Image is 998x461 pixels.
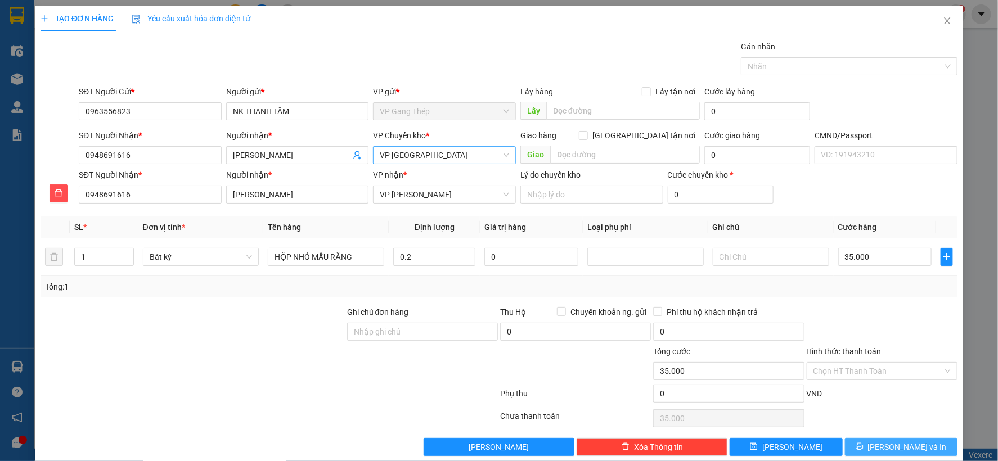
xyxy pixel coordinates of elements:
label: Gán nhãn [741,42,775,51]
div: SĐT Người Nhận [79,169,222,181]
span: SL [74,223,83,232]
button: [PERSON_NAME] [424,438,574,456]
button: plus [941,248,953,266]
input: Cước giao hàng [704,146,810,164]
th: Loại phụ phí [583,216,708,238]
button: delete [45,248,63,266]
span: delete [50,189,67,198]
img: logo.jpg [14,14,98,70]
div: SĐT Người Gửi [79,85,222,98]
span: Chuyển khoản ng. gửi [566,306,651,318]
label: Lý do chuyển kho [520,170,581,179]
span: TẠO ĐƠN HÀNG [41,14,114,23]
div: VP gửi [373,85,516,98]
b: GỬI : VP Gang Thép [14,76,151,95]
span: delete [622,442,630,451]
span: VP Yên Bình [380,147,509,164]
button: Close [932,6,963,37]
span: VP Chuyển kho [373,131,426,140]
input: Ghi chú đơn hàng [347,323,498,341]
input: SĐT người nhận [79,186,222,204]
div: Tổng: 1 [45,281,385,293]
div: SĐT Người Nhận [79,129,222,142]
span: Giá trị hàng [484,223,526,232]
span: printer [856,442,864,451]
span: save [750,442,758,451]
div: Người nhận [226,129,369,142]
label: Ghi chú đơn hàng [347,308,409,317]
img: icon [132,15,141,24]
span: Giao hàng [520,131,556,140]
span: Giao [520,146,550,164]
div: Chưa thanh toán [499,410,652,430]
div: CMND/Passport [815,129,957,142]
span: Yêu cầu xuất hóa đơn điện tử [132,14,250,23]
span: Định lượng [415,223,455,232]
span: VP nhận [373,170,403,179]
span: close [943,16,952,25]
div: Người gửi [226,85,369,98]
span: [PERSON_NAME] [762,441,822,453]
span: Cước hàng [838,223,877,232]
button: delete [50,184,68,202]
span: plus [41,15,48,22]
th: Ghi chú [708,216,834,238]
span: [PERSON_NAME] và In [868,441,947,453]
label: Cước giao hàng [704,131,760,140]
span: user-add [353,151,362,160]
span: [GEOGRAPHIC_DATA] tận nơi [588,129,700,142]
input: VD: Bàn, Ghế [268,248,384,266]
button: save[PERSON_NAME] [730,438,842,456]
span: plus [941,252,952,261]
div: Cước chuyển kho [668,169,774,181]
span: Xóa Thông tin [634,441,683,453]
span: Tên hàng [268,223,301,232]
span: Bất kỳ [150,248,253,265]
span: Thu Hộ [500,308,526,317]
input: 0 [484,248,578,266]
span: Đơn vị tính [143,223,185,232]
span: Lấy hàng [520,87,553,96]
span: VP Nguyễn Trãi [380,186,509,203]
span: [PERSON_NAME] [469,441,529,453]
button: deleteXóa Thông tin [577,438,727,456]
span: Phí thu hộ khách nhận trả [662,306,762,318]
input: Lý do chuyển kho [520,186,663,204]
span: Lấy [520,102,546,120]
input: Ghi Chú [713,248,829,266]
label: Cước lấy hàng [704,87,755,96]
span: VP Gang Thép [380,103,509,120]
span: Tổng cước [653,347,690,356]
span: VND [807,389,822,398]
input: Dọc đường [550,146,700,164]
li: 271 - [PERSON_NAME] - [GEOGRAPHIC_DATA] - [GEOGRAPHIC_DATA] [105,28,470,42]
span: Lấy tận nơi [651,85,700,98]
input: Dọc đường [546,102,700,120]
input: Tên người nhận [226,186,369,204]
label: Hình thức thanh toán [807,347,882,356]
button: printer[PERSON_NAME] và In [845,438,957,456]
div: Người nhận [226,169,369,181]
input: Cước lấy hàng [704,102,810,120]
div: Phụ thu [499,387,652,407]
